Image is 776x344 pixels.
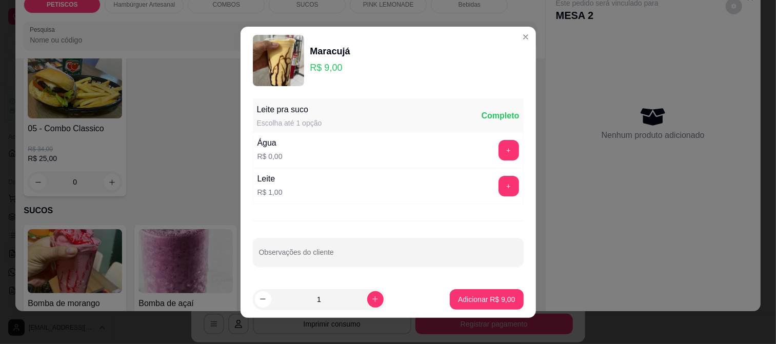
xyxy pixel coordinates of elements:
[518,29,534,45] button: Close
[482,110,520,122] div: Completo
[257,118,322,128] div: Escolha até 1 opção
[257,187,283,197] p: R$ 1,00
[499,176,519,196] button: add
[458,294,515,305] p: Adicionar R$ 9,00
[259,251,518,261] input: Observações do cliente
[257,151,283,161] p: R$ 0,00
[257,137,283,149] div: Água
[450,289,523,310] button: Adicionar R$ 9,00
[310,60,350,75] p: R$ 9,00
[310,44,350,58] div: Maracujá
[367,291,384,308] button: increase-product-quantity
[253,35,304,86] img: product-image
[255,291,271,308] button: decrease-product-quantity
[257,104,322,116] div: Leite pra suco
[257,173,283,185] div: Leite
[499,140,519,160] button: add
